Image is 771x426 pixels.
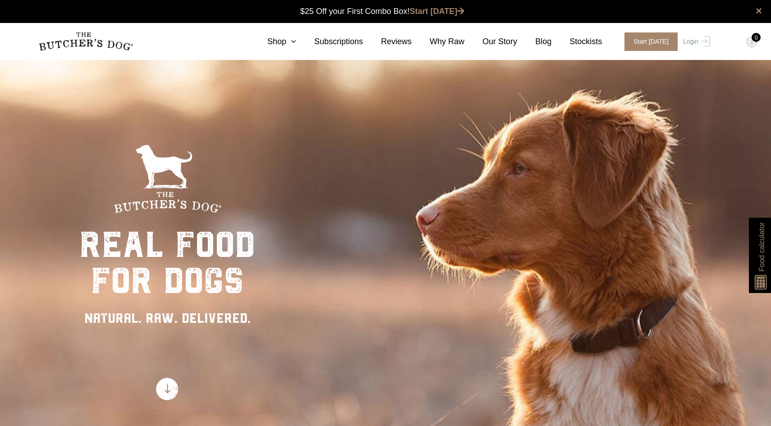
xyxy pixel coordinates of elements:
a: Login [681,32,710,51]
div: real food for dogs [79,227,255,299]
span: Start [DATE] [624,32,678,51]
a: Start [DATE] [410,7,465,16]
a: Stockists [551,36,602,48]
a: Start [DATE] [615,32,681,51]
a: Subscriptions [296,36,363,48]
img: TBD_Cart-Empty.png [746,36,757,48]
div: 0 [752,33,761,42]
div: NATURAL. RAW. DELIVERED. [79,308,255,328]
span: Food calculator [756,222,767,271]
a: Shop [249,36,296,48]
a: Why Raw [412,36,464,48]
a: Our Story [464,36,517,48]
a: Reviews [363,36,412,48]
a: Blog [517,36,551,48]
a: close [756,5,762,16]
